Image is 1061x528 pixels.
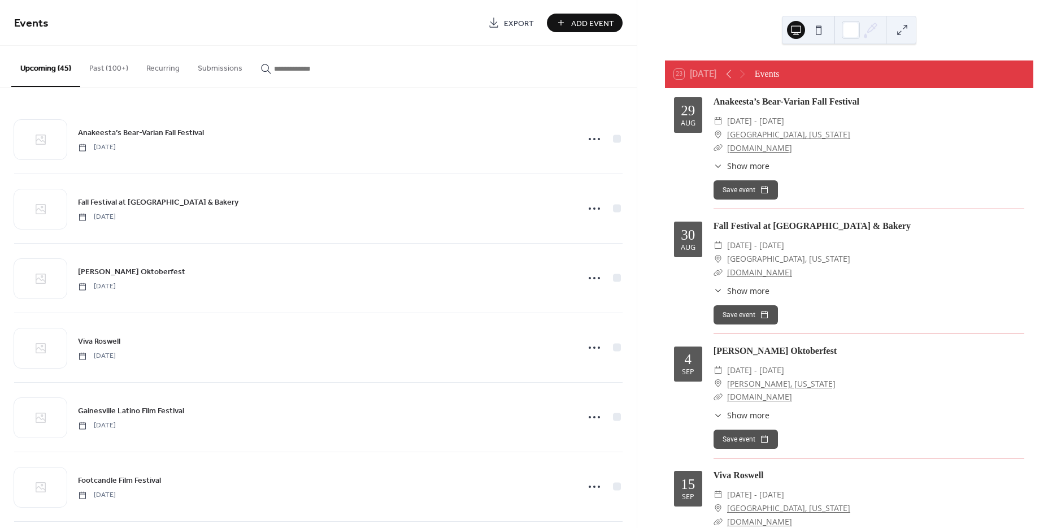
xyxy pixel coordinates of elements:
span: Show more [727,160,769,172]
span: Events [14,12,49,34]
div: Sep [682,369,694,376]
a: Fall Festival at [GEOGRAPHIC_DATA] & Bakery [78,196,238,209]
span: [DATE] [78,282,116,292]
a: [DOMAIN_NAME] [727,391,792,402]
span: Fall Festival at [GEOGRAPHIC_DATA] & Bakery [78,197,238,209]
span: [DATE] [78,212,116,222]
div: ​ [714,285,723,297]
div: ​ [714,266,723,279]
span: Gainesville Latino Film Festival [78,405,184,417]
div: ​ [714,141,723,155]
div: ​ [714,252,723,266]
div: Events [755,67,780,81]
div: ​ [714,501,723,515]
div: ​ [714,488,723,501]
span: [DATE] - [DATE] [727,114,784,128]
div: Sep [682,494,694,501]
span: Export [504,18,534,29]
button: Past (100+) [80,46,137,86]
button: ​Show more [714,409,769,421]
span: Add Event [571,18,614,29]
span: Viva Roswell [78,336,120,348]
a: Footcandle Film Festival [78,474,161,487]
button: Submissions [189,46,251,86]
div: Aug [681,244,695,252]
a: [GEOGRAPHIC_DATA], [US_STATE] [727,501,850,515]
div: 30 [681,228,695,242]
div: 15 [681,477,695,491]
a: Anakeesta’s Bear-Varian Fall Festival [714,97,859,106]
a: [PERSON_NAME] Oktoberfest [78,265,185,278]
div: ​ [714,128,723,141]
button: Save event [714,180,778,200]
button: Save event [714,305,778,324]
a: [GEOGRAPHIC_DATA], [US_STATE] [727,128,850,141]
button: ​Show more [714,285,769,297]
button: Upcoming (45) [11,46,80,87]
div: ​ [714,390,723,404]
div: ​ [714,160,723,172]
button: Save event [714,430,778,449]
button: ​Show more [714,160,769,172]
a: Anakeesta’s Bear-Varian Fall Festival [78,126,204,139]
div: 4 [685,352,692,366]
span: [DATE] - [DATE] [727,363,784,377]
span: [GEOGRAPHIC_DATA], [US_STATE] [727,252,850,266]
a: Gainesville Latino Film Festival [78,404,184,417]
span: [DATE] [78,421,116,431]
a: Export [480,14,542,32]
a: [DOMAIN_NAME] [727,142,792,153]
span: Show more [727,285,769,297]
a: Viva Roswell [78,335,120,348]
span: Show more [727,409,769,421]
a: Viva Roswell [714,470,764,480]
div: 29 [681,103,695,118]
div: ​ [714,114,723,128]
span: [DATE] [78,490,116,500]
div: ​ [714,377,723,391]
span: [DATE] [78,351,116,361]
div: ​ [714,409,723,421]
div: ​ [714,239,723,252]
a: [DOMAIN_NAME] [727,516,792,527]
div: Aug [681,120,695,127]
a: [DOMAIN_NAME] [727,267,792,278]
span: Anakeesta’s Bear-Varian Fall Festival [78,127,204,139]
span: [DATE] - [DATE] [727,488,784,501]
span: [PERSON_NAME] Oktoberfest [78,266,185,278]
a: Fall Festival at [GEOGRAPHIC_DATA] & Bakery [714,221,911,231]
div: ​ [714,363,723,377]
button: Recurring [137,46,189,86]
span: [DATE] - [DATE] [727,239,784,252]
span: Footcandle Film Festival [78,475,161,487]
a: [PERSON_NAME], [US_STATE] [727,377,836,391]
span: [DATE] [78,142,116,153]
a: [PERSON_NAME] Oktoberfest [714,346,837,356]
button: Add Event [547,14,623,32]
